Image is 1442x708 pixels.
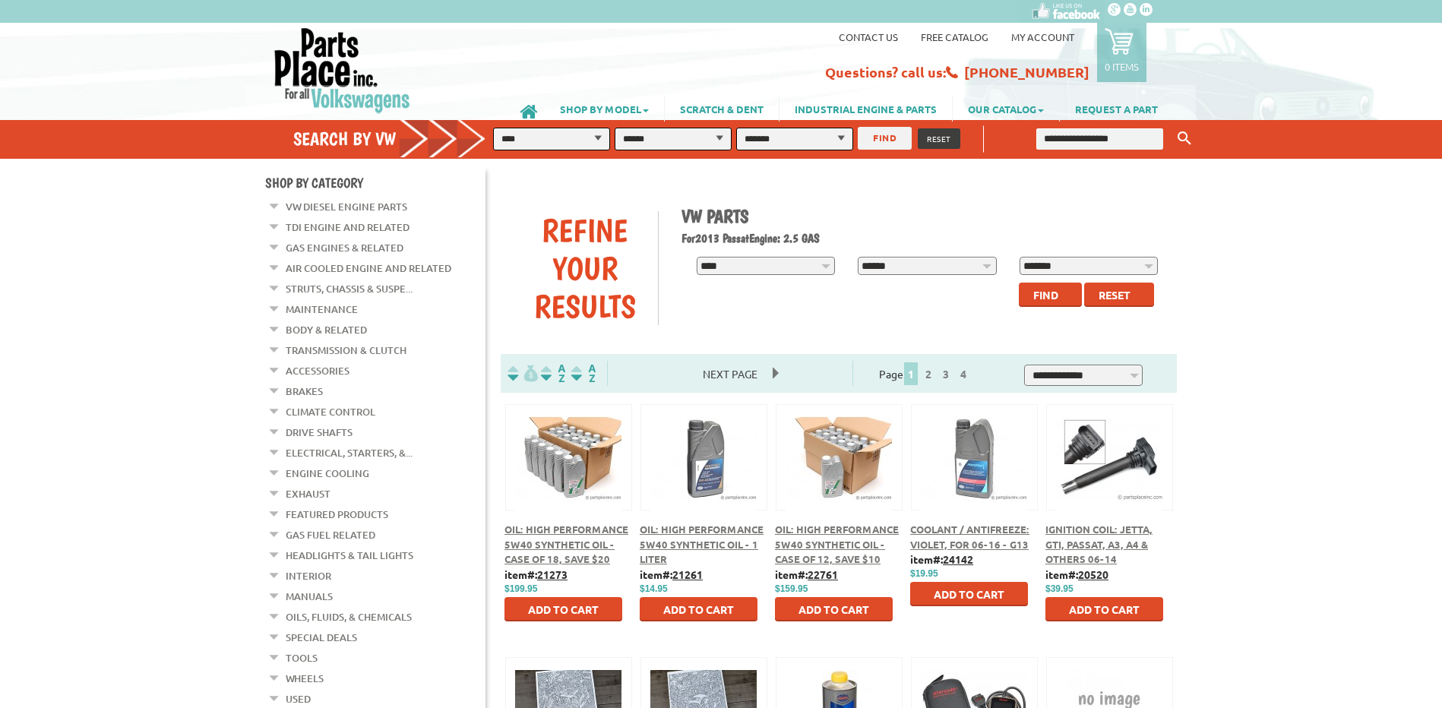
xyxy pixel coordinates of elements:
[939,367,953,381] a: 3
[640,567,703,581] b: item#:
[286,381,323,401] a: Brakes
[780,96,952,122] a: INDUSTRIAL ENGINE & PARTS
[504,583,537,594] span: $199.95
[1060,96,1173,122] a: REQUEST A PART
[910,582,1028,606] button: Add to Cart
[286,361,349,381] a: Accessories
[749,231,820,245] span: Engine: 2.5 GAS
[665,96,779,122] a: SCRATCH & DENT
[504,523,628,565] a: Oil: High Performance 5w40 Synthetic Oil - Case of 18, Save $20
[1045,567,1108,581] b: item#:
[798,602,869,616] span: Add to Cart
[943,552,973,566] u: 24142
[538,365,568,382] img: Sort by Headline
[957,367,970,381] a: 4
[1011,30,1074,43] a: My Account
[286,504,388,524] a: Featured Products
[512,211,658,325] div: Refine Your Results
[508,365,538,382] img: filterpricelow.svg
[910,568,938,579] span: $19.95
[852,361,998,386] div: Page
[672,567,703,581] u: 21261
[568,365,599,382] img: Sort by Sales Rank
[681,205,1166,227] h1: VW Parts
[910,523,1029,551] a: Coolant / Antifreeze: Violet, for 06-16 - G13
[839,30,898,43] a: Contact us
[286,279,413,299] a: Struts, Chassis & Suspe...
[640,597,757,621] button: Add to Cart
[528,602,599,616] span: Add to Cart
[286,402,375,422] a: Climate Control
[545,96,664,122] a: SHOP BY MODEL
[1105,60,1139,73] p: 0 items
[504,567,568,581] b: item#:
[934,587,1004,601] span: Add to Cart
[293,128,501,150] h4: Search by VW
[775,583,808,594] span: $159.95
[1173,126,1196,151] button: Keyword Search
[858,127,912,150] button: FIND
[922,367,935,381] a: 2
[640,583,668,594] span: $14.95
[286,238,403,258] a: Gas Engines & Related
[1045,583,1074,594] span: $39.95
[286,648,318,668] a: Tools
[927,133,951,144] span: RESET
[286,484,330,504] a: Exhaust
[910,552,973,566] b: item#:
[1045,597,1163,621] button: Add to Cart
[663,602,734,616] span: Add to Cart
[286,566,331,586] a: Interior
[286,668,324,688] a: Wheels
[286,545,413,565] a: Headlights & Tail Lights
[286,320,367,340] a: Body & Related
[688,362,773,385] span: Next Page
[921,30,988,43] a: Free Catalog
[1078,567,1108,581] u: 20520
[688,367,773,381] a: Next Page
[286,627,357,647] a: Special Deals
[1084,283,1154,307] button: Reset
[775,523,899,565] a: Oil: High Performance 5w40 Synthetic Oil - Case of 12, Save $10
[286,525,375,545] a: Gas Fuel Related
[504,597,622,621] button: Add to Cart
[953,96,1059,122] a: OUR CATALOG
[1097,23,1146,82] a: 0 items
[273,27,412,114] img: Parts Place Inc!
[681,231,1166,245] h2: 2013 Passat
[904,362,918,385] span: 1
[286,443,413,463] a: Electrical, Starters, &...
[808,567,838,581] u: 22761
[286,607,412,627] a: Oils, Fluids, & Chemicals
[286,586,333,606] a: Manuals
[1033,288,1058,302] span: Find
[775,567,838,581] b: item#:
[1019,283,1082,307] button: Find
[265,175,485,191] h4: Shop By Category
[286,197,407,217] a: VW Diesel Engine Parts
[918,128,960,149] button: RESET
[286,217,410,237] a: TDI Engine and Related
[286,299,358,319] a: Maintenance
[286,340,406,360] a: Transmission & Clutch
[537,567,568,581] u: 21273
[286,422,353,442] a: Drive Shafts
[286,258,451,278] a: Air Cooled Engine and Related
[775,597,893,621] button: Add to Cart
[1099,288,1131,302] span: Reset
[681,231,695,245] span: For
[1045,523,1153,565] a: Ignition Coil: Jetta, GTI, Passat, A3, A4 & Others 06-14
[1069,602,1140,616] span: Add to Cart
[286,463,369,483] a: Engine Cooling
[640,523,764,565] a: Oil: High Performance 5w40 Synthetic Oil - 1 Liter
